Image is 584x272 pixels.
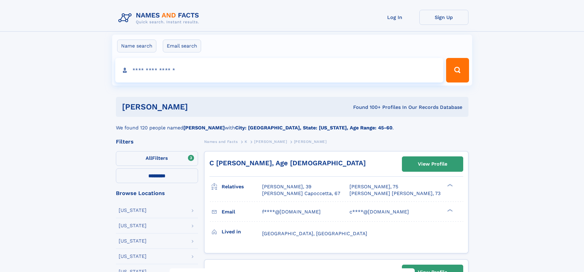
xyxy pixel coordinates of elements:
div: [US_STATE] [119,239,147,243]
a: Names and Facts [204,138,238,145]
span: [PERSON_NAME] [254,140,287,144]
div: We found 120 people named with . [116,117,468,132]
button: Search Button [446,58,469,82]
label: Name search [117,40,156,52]
a: C [PERSON_NAME], Age [DEMOGRAPHIC_DATA] [209,159,366,167]
a: Log In [370,10,419,25]
a: [PERSON_NAME], 39 [262,183,311,190]
a: [PERSON_NAME], 75 [349,183,398,190]
h3: Email [222,207,262,217]
div: View Profile [418,157,447,171]
img: Logo Names and Facts [116,10,204,26]
h3: Relatives [222,182,262,192]
div: Browse Locations [116,190,198,196]
h3: Lived in [222,227,262,237]
a: K [245,138,247,145]
a: Sign Up [419,10,468,25]
label: Email search [163,40,201,52]
span: [GEOGRAPHIC_DATA], [GEOGRAPHIC_DATA] [262,231,367,236]
h1: [PERSON_NAME] [122,103,271,111]
b: City: [GEOGRAPHIC_DATA], State: [US_STATE], Age Range: 45-60 [235,125,392,131]
div: [US_STATE] [119,208,147,213]
a: [PERSON_NAME] Capoccetta, 67 [262,190,340,197]
span: K [245,140,247,144]
div: Filters [116,139,198,144]
span: All [146,155,152,161]
label: Filters [116,151,198,166]
div: ❯ [446,183,453,187]
input: search input [115,58,444,82]
span: [PERSON_NAME] [294,140,327,144]
div: [US_STATE] [119,223,147,228]
a: View Profile [402,157,463,171]
b: [PERSON_NAME] [183,125,225,131]
div: Found 100+ Profiles In Our Records Database [270,104,462,111]
a: [PERSON_NAME] [254,138,287,145]
div: ❯ [446,208,453,212]
div: [US_STATE] [119,254,147,259]
a: [PERSON_NAME] [PERSON_NAME], 73 [349,190,441,197]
